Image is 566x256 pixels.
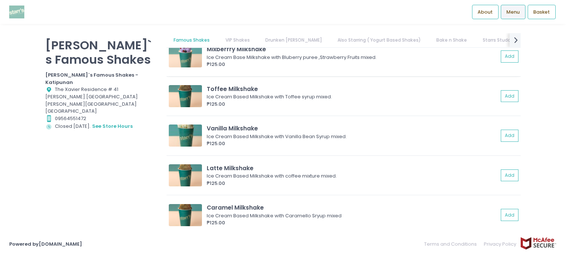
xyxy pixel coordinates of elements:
b: [PERSON_NAME]`s Famous Shakes - Katipunan [45,71,138,86]
a: Powered by[DOMAIN_NAME] [9,241,82,248]
div: ₱125.00 [207,140,498,147]
button: Add [501,169,518,182]
img: logo [9,6,24,18]
a: About [472,5,499,19]
button: Add [501,209,518,221]
img: Latte Milkshake [169,164,202,186]
div: Latte Milkshake [207,164,498,172]
img: Mixberrry Milkshake [169,45,202,67]
div: Closed [DATE]. [45,122,157,130]
div: Ice Cream Based Milkshake with Caramello Sryup mixed [207,212,496,220]
div: The Xavier Residence # 41 [PERSON_NAME] [GEOGRAPHIC_DATA][PERSON_NAME][GEOGRAPHIC_DATA] [GEOGRAPH... [45,86,157,115]
div: Ice Cream Based Milkshake with Toffee syrup mixed. [207,93,496,101]
a: Bake n Shake [429,33,474,47]
img: Toffee Milkshake [169,85,202,107]
a: Starrs Studded Milkshakes [475,33,550,47]
div: Ice Cream Based Milkshake with coffee mixture mixed. [207,172,496,180]
button: see store hours [92,122,133,130]
a: Drunken [PERSON_NAME] [258,33,329,47]
span: Menu [506,8,520,16]
div: Ice Cream Base Milkshake with Bluberry puree ,Strawberry Fruits mixed. [207,54,496,61]
a: Also Starring ( Yogurt Based Shakes) [331,33,428,47]
span: Basket [533,8,550,16]
img: Caramel Milkshake [169,204,202,226]
div: Caramel Milkshake [207,203,498,212]
div: ₱125.00 [207,219,498,227]
button: Add [501,90,518,102]
p: [PERSON_NAME]`s Famous Shakes [45,38,157,67]
div: Vanilla Milkshake [207,124,498,133]
div: Toffee Milkshake [207,85,498,93]
a: Privacy Policy [481,237,520,251]
a: VIP Shakes [218,33,257,47]
button: Add [501,50,518,63]
a: Famous Shakes [167,33,217,47]
div: 09564551472 [45,115,157,122]
div: ₱125.00 [207,101,498,108]
a: Menu [501,5,525,19]
img: mcafee-secure [520,237,557,250]
div: Mixberrry Milkshake [207,45,498,53]
div: ₱125.00 [207,180,498,187]
div: Ice Cream Based Milkshake with Vanilla Bean Syrup mixed. [207,133,496,140]
a: Terms and Conditions [424,237,481,251]
div: ₱125.00 [207,61,498,68]
span: About [478,8,493,16]
button: Add [501,130,518,142]
img: Vanilla Milkshake [169,125,202,147]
